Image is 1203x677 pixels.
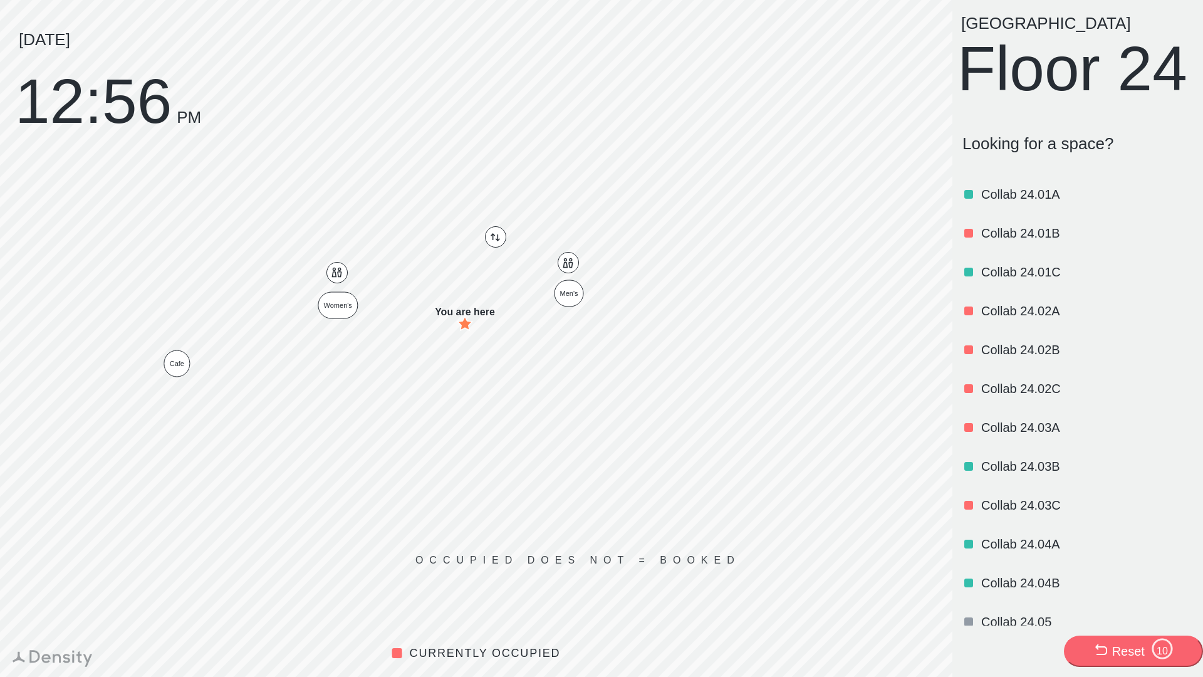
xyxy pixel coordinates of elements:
[981,535,1190,553] p: Collab 24.04A
[962,134,1193,154] p: Looking for a space?
[1151,646,1174,657] div: 10
[981,341,1190,359] p: Collab 24.02B
[1064,636,1203,667] button: Reset10
[981,224,1190,242] p: Collab 24.01B
[981,458,1190,475] p: Collab 24.03B
[981,263,1190,281] p: Collab 24.01C
[981,496,1190,514] p: Collab 24.03C
[981,574,1190,592] p: Collab 24.04B
[981,419,1190,436] p: Collab 24.03A
[981,302,1190,320] p: Collab 24.02A
[981,380,1190,397] p: Collab 24.02C
[981,613,1190,631] p: Collab 24.05
[981,186,1190,203] p: Collab 24.01A
[1112,643,1145,660] div: Reset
